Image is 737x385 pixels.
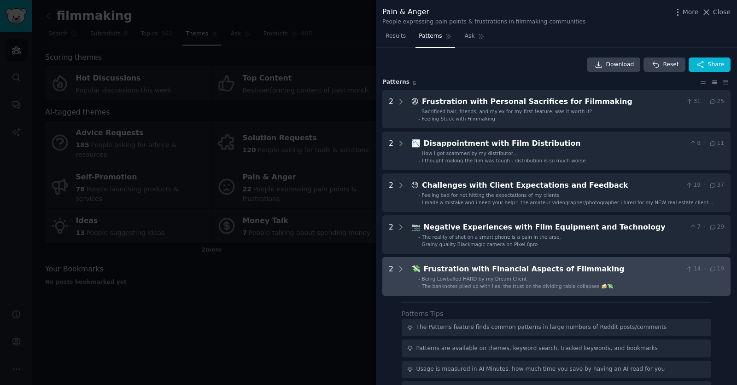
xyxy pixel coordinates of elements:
[683,7,699,17] span: More
[685,181,701,190] span: 19
[685,98,701,106] span: 31
[709,98,724,106] span: 25
[689,139,701,148] span: 8
[418,192,420,198] div: -
[709,265,724,273] span: 19
[422,192,560,198] span: Feeling bad for not hitting the expectations of my clients
[422,200,714,218] span: I made a mistake and i need your help!! the amateur videographer/photographer i hired for my NEW ...
[382,18,585,26] div: People expressing pain points & frustrations in filmmaking communities
[382,6,585,18] div: Pain & Anger
[462,29,488,48] a: Ask
[702,7,731,17] button: Close
[422,234,561,240] span: The reality of shot on a smart phone is a pain in the arse.
[422,96,682,108] div: Frustration with Personal Sacrifices for Filmmaking
[685,265,701,273] span: 14
[382,29,409,48] a: Results
[418,199,420,206] div: -
[389,180,393,206] div: 2
[689,57,731,72] button: Share
[606,61,634,69] span: Download
[704,181,706,190] span: ·
[418,108,420,115] div: -
[413,80,416,86] span: 5
[416,323,667,332] div: The Patterns feature finds common patterns in large numbers of Reddit posts/comments
[389,264,393,289] div: 2
[422,116,495,121] span: Feeling Stuck with Filmmaking
[389,96,393,122] div: 2
[415,29,455,48] a: Patterns
[709,139,724,148] span: 11
[411,139,421,148] span: 📉
[465,32,475,40] span: Ask
[422,283,613,289] span: The banknotes piled up with lies, the trust on the dividing table collapses 🍻💸
[422,180,682,191] div: Challenges with Client Expectations and Feedback
[418,276,420,282] div: -
[402,310,443,317] label: Patterns Tips
[418,283,420,289] div: -
[382,78,409,86] span: Pattern s
[411,181,419,190] span: 😓
[416,345,658,353] div: Patterns are available on themes, keyword search, tracked keywords, and bookmarks
[418,115,420,122] div: -
[424,222,686,233] div: Negative Experiences with Film Equipment and Technology
[389,138,393,164] div: 2
[422,109,592,114] span: Sacrificed hair, friends, and my ex for my first feature. was it worth it?
[673,7,699,17] button: More
[411,223,421,231] span: 📷
[704,139,706,148] span: ·
[411,264,421,273] span: 💸
[411,97,419,106] span: 😩
[418,241,420,247] div: -
[424,138,686,149] div: Disappointment with Film Distribution
[704,223,706,231] span: ·
[713,7,731,17] span: Close
[704,98,706,106] span: ·
[422,150,518,156] span: How I got scammed by my distributor…
[422,276,527,282] span: Being Lowballed HARD by my Dream Client
[709,223,724,231] span: 29
[422,241,538,247] span: Grainy quality Blackmagic camera on Pixel 8pro
[424,264,682,275] div: Frustration with Financial Aspects of Filmmaking
[389,222,393,247] div: 2
[709,181,724,190] span: 37
[708,61,724,69] span: Share
[419,32,442,40] span: Patterns
[418,150,420,156] div: -
[418,234,420,240] div: -
[587,57,641,72] a: Download
[643,57,685,72] button: Reset
[704,265,706,273] span: ·
[689,223,701,231] span: 7
[663,61,679,69] span: Reset
[418,157,420,164] div: -
[386,32,406,40] span: Results
[422,158,586,163] span: I thought making the film was tough - distribution is so much worse
[416,365,665,374] div: Usage is measured in AI Minutes, how much time you save by having an AI read for you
